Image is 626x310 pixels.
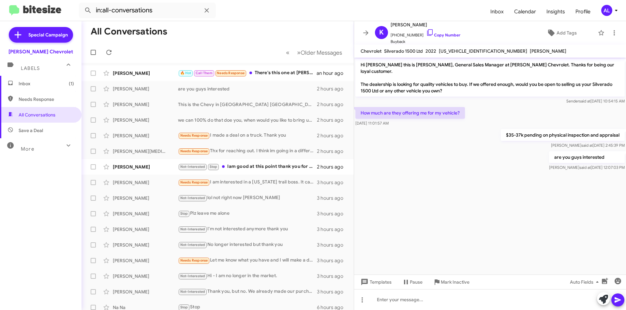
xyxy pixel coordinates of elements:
[317,101,349,108] div: 2 hours ago
[565,276,606,288] button: Auto Fields
[579,165,591,170] span: said at
[410,276,423,288] span: Pause
[19,80,74,87] span: Inbox
[391,21,460,29] span: [PERSON_NAME]
[113,226,178,233] div: [PERSON_NAME]
[282,46,346,59] nav: Page navigation example
[180,71,191,75] span: 🔥 Hot
[425,48,436,54] span: 2022
[180,290,205,294] span: Not-Interested
[317,179,349,186] div: 3 hours ago
[28,32,68,38] span: Special Campaign
[317,70,349,76] div: an hour ago
[180,258,208,263] span: Needs Response
[317,148,349,155] div: 2 hours ago
[557,27,577,39] span: Add Tags
[317,226,349,233] div: 3 hours ago
[113,273,178,279] div: [PERSON_NAME]
[301,49,342,56] span: Older Messages
[180,243,205,247] span: Not-Interested
[317,257,349,264] div: 3 hours ago
[180,274,205,278] span: Not-Interested
[180,149,208,153] span: Needs Response
[601,5,612,16] div: AL
[293,46,346,59] button: Next
[178,194,317,202] div: lol not right now [PERSON_NAME]
[359,276,392,288] span: Templates
[210,165,217,169] span: Stop
[113,101,178,108] div: [PERSON_NAME]
[113,210,178,217] div: [PERSON_NAME]
[113,164,178,170] div: [PERSON_NAME]
[180,305,188,309] span: Stop
[355,107,465,119] p: How much are they offering me for my vehicle?
[178,101,317,108] div: This is the Chevy in [GEOGRAPHIC_DATA] [GEOGRAPHIC_DATA] [PERSON_NAME] Chevrolet
[113,242,178,248] div: [PERSON_NAME]
[178,69,317,77] div: There's this one at [PERSON_NAME] denville right now with 120k miles and they say they can't get ...
[391,29,460,38] span: [PHONE_NUMBER]
[178,147,317,155] div: Thx for reaching out. I think im going in a different direction. I test drove the ZR2, and it fel...
[21,65,40,71] span: Labels
[113,289,178,295] div: [PERSON_NAME]
[21,146,34,152] span: More
[549,165,625,170] span: [PERSON_NAME] [DATE] 12:07:03 PM
[541,2,570,21] a: Insights
[570,2,596,21] a: Profile
[113,179,178,186] div: [PERSON_NAME]
[178,225,317,233] div: I'm not interested anymore thank you
[355,121,389,126] span: [DATE] 11:01:57 AM
[8,48,73,55] div: [PERSON_NAME] Chevrolet
[180,133,208,138] span: Needs Response
[178,257,317,264] div: Let me know what you have and I will make a deal over the phone
[180,211,188,216] span: Stop
[549,151,625,163] p: are you guys interested
[19,127,43,134] span: Save a Deal
[79,3,216,18] input: Search
[113,70,178,76] div: [PERSON_NAME]
[282,46,293,59] button: Previous
[317,117,349,123] div: 2 hours ago
[485,2,509,21] a: Inbox
[317,210,349,217] div: 3 hours ago
[428,276,475,288] button: Mark Inactive
[379,27,384,38] span: K
[317,195,349,201] div: 3 hours ago
[178,288,317,295] div: Thank you, but no. We already made our purchase.
[355,59,625,97] p: Hi [PERSON_NAME] this is [PERSON_NAME], General Sales Manager at [PERSON_NAME] Chevrolet. Thanks ...
[530,48,566,54] span: [PERSON_NAME]
[528,27,595,39] button: Add Tags
[196,71,213,75] span: Call Them
[441,276,469,288] span: Mark Inactive
[551,143,625,148] span: [PERSON_NAME] [DATE] 2:45:39 PM
[317,164,349,170] div: 2 hours ago
[354,276,397,288] button: Templates
[19,96,74,102] span: Needs Response
[317,273,349,279] div: 3 hours ago
[178,163,317,170] div: Iam good at this point thank you for your reply
[178,117,317,123] div: we can 100% do that doe you, when would you like to bring us that vehicle and check out our curre...
[384,48,423,54] span: Silverado 1500 Ltd
[113,195,178,201] div: [PERSON_NAME]
[178,210,317,217] div: Plz leave me alone
[113,86,178,92] div: [PERSON_NAME]
[317,289,349,295] div: 3 hours ago
[180,227,205,231] span: Not-Interested
[178,241,317,249] div: No longer interested but thank you
[579,99,590,103] span: said at
[397,276,428,288] button: Pause
[178,86,317,92] div: are you guys interested
[286,48,290,57] span: «
[317,132,349,139] div: 2 hours ago
[317,242,349,248] div: 3 hours ago
[9,27,73,43] a: Special Campaign
[439,48,527,54] span: [US_VEHICLE_IDENTIFICATION_NUMBER]
[113,257,178,264] div: [PERSON_NAME]
[180,196,205,200] span: Not-Interested
[69,80,74,87] span: (1)
[178,272,317,280] div: Hi - I am no longer in the market.
[509,2,541,21] a: Calendar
